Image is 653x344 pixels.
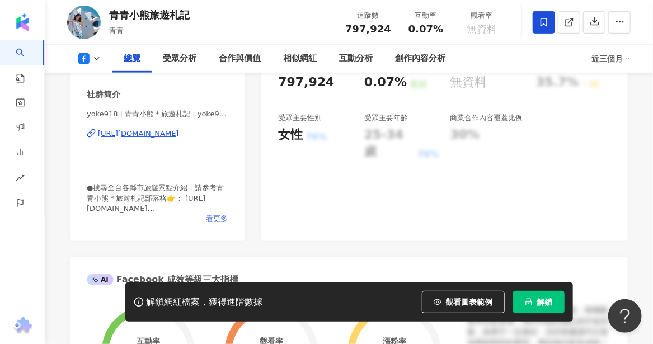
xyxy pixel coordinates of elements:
div: 近三個月 [591,50,631,68]
div: 無資料 [450,74,487,91]
div: 青青小熊旅遊札記 [109,8,190,22]
div: Facebook 成效等級三大指標 [87,274,239,286]
span: ●搜尋全台各縣市旅遊景點介紹，請參考青青小熊＊旅遊札記部落格👉： [URL][DOMAIN_NAME] 部落格都有詳細的縣市分類及遊記介紹！ [87,183,224,223]
span: lock [525,298,533,306]
div: 互動率 [405,10,447,21]
div: [URL][DOMAIN_NAME] [98,129,179,139]
div: AI [87,274,114,285]
button: 解鎖 [513,291,565,313]
span: 0.07% [408,23,443,35]
a: [URL][DOMAIN_NAME] [87,129,228,139]
div: 受眾主要性別 [278,113,322,123]
img: KOL Avatar [67,6,101,39]
div: 商業合作內容覆蓋比例 [450,113,523,123]
div: 相似網紅 [283,52,317,65]
div: 合作與價值 [219,52,261,65]
div: 社群簡介 [87,89,120,101]
div: 0.07% [364,74,407,91]
div: 797,924 [278,74,334,91]
button: 觀看圖表範例 [422,291,505,313]
div: 創作內容分析 [395,52,445,65]
span: 看更多 [206,214,228,224]
span: 797,924 [345,23,391,35]
div: 觀看率 [461,10,503,21]
span: 觀看圖表範例 [446,298,493,307]
div: 受眾主要年齡 [364,113,408,123]
span: 解鎖 [537,298,553,307]
span: 青青 [109,26,124,35]
span: yoke918 | 青青小熊＊旅遊札記 | yoke918 [87,109,228,119]
div: 追蹤數 [345,10,391,21]
div: 解鎖網紅檔案，獲得進階數據 [147,296,263,308]
div: 受眾分析 [163,52,196,65]
img: chrome extension [12,317,34,335]
div: 互動分析 [339,52,373,65]
a: search [16,40,38,84]
div: 女性 [278,126,303,144]
img: logo icon [13,13,31,31]
div: 總覽 [124,52,140,65]
span: rise [16,167,25,192]
span: 無資料 [467,23,497,35]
